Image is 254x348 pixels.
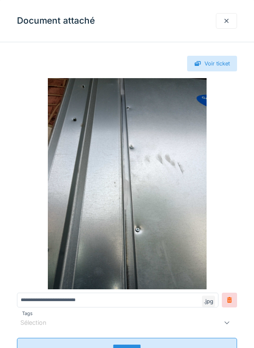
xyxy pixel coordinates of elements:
[204,60,230,68] div: Voir ticket
[20,318,58,327] div: Sélection
[202,296,215,307] div: .jpg
[20,310,34,317] label: Tags
[17,16,95,26] h3: Document attaché
[17,78,237,289] img: 3d22a769-331b-45d3-965a-3944a3d5a93e-17550936550689207603691167379779.jpg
